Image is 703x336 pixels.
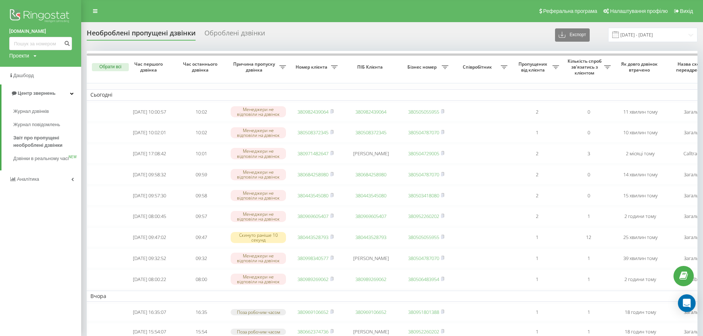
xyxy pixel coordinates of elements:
[231,127,286,138] div: Менеджери не відповіли на дзвінок
[297,309,328,315] a: 380969106652
[408,276,439,283] a: 380506483954
[175,165,227,184] td: 09:59
[341,144,400,163] td: [PERSON_NAME]
[355,129,386,136] a: 380508372345
[563,165,614,184] td: 0
[231,61,279,73] span: Причина пропуску дзвінка
[355,192,386,199] a: 380443545080
[614,228,666,247] td: 25 хвилин тому
[563,303,614,321] td: 1
[18,90,55,96] span: Центр звернень
[130,61,169,73] span: Час першого дзвінка
[124,207,175,226] td: [DATE] 08:00:45
[175,207,227,226] td: 09:57
[511,165,563,184] td: 2
[9,28,72,35] a: [DOMAIN_NAME]
[408,328,439,335] a: 380952260202
[231,329,286,335] div: Поза робочим часом
[9,37,72,50] input: Пошук за номером
[563,207,614,226] td: 1
[511,144,563,163] td: 2
[511,123,563,142] td: 1
[408,234,439,240] a: 380505055955
[404,64,442,70] span: Бізнес номер
[680,8,693,14] span: Вихід
[13,134,77,149] span: Звіт про пропущені необроблені дзвінки
[175,144,227,163] td: 10:01
[13,73,34,78] span: Дашборд
[543,8,597,14] span: Реферальна програма
[175,228,227,247] td: 09:47
[408,309,439,315] a: 380951801388
[563,186,614,205] td: 0
[614,303,666,321] td: 18 годин тому
[297,108,328,115] a: 380982439064
[614,165,666,184] td: 14 хвилин тому
[355,276,386,283] a: 380989269062
[566,58,604,76] span: Кількість спроб зв'язатись з клієнтом
[124,123,175,142] td: [DATE] 10:02:01
[231,274,286,285] div: Менеджери не відповіли на дзвінок
[341,249,400,268] td: [PERSON_NAME]
[614,102,666,122] td: 11 хвилин тому
[231,106,286,117] div: Менеджери не відповіли на дзвінок
[13,105,81,118] a: Журнал дзвінків
[297,213,328,219] a: 380969605407
[408,171,439,178] a: 380504787070
[555,28,590,42] button: Експорт
[13,152,81,165] a: Дзвінки в реальному часіNEW
[614,186,666,205] td: 15 хвилин тому
[124,228,175,247] td: [DATE] 09:47:02
[124,249,175,268] td: [DATE] 09:32:52
[297,328,328,335] a: 380662374736
[563,123,614,142] td: 0
[13,108,49,115] span: Журнал дзвінків
[124,102,175,122] td: [DATE] 10:00:57
[297,171,328,178] a: 380684258980
[231,232,286,243] div: Скинуто раніше 10 секунд
[175,102,227,122] td: 10:02
[614,249,666,268] td: 39 хвилин тому
[408,192,439,199] a: 380503418080
[175,123,227,142] td: 10:02
[408,255,439,261] a: 380504787070
[1,84,81,102] a: Центр звернень
[181,61,221,73] span: Час останнього дзвінка
[678,294,696,312] div: Open Intercom Messenger
[297,129,328,136] a: 380508372345
[456,64,501,70] span: Співробітник
[297,276,328,283] a: 380989269062
[408,213,439,219] a: 380952260202
[355,309,386,315] a: 380969106652
[231,253,286,264] div: Менеджери не відповіли на дзвінок
[408,150,439,157] a: 380504729005
[124,186,175,205] td: [DATE] 09:57:30
[9,7,72,26] img: Ringostat logo
[355,108,386,115] a: 380982439064
[348,64,394,70] span: ПІБ Клієнта
[124,270,175,289] td: [DATE] 08:00:22
[9,52,29,59] div: Проекти
[511,249,563,268] td: 1
[124,303,175,321] td: [DATE] 16:35:07
[13,155,69,162] span: Дзвінки в реальному часі
[297,150,328,157] a: 380971482647
[515,61,552,73] span: Пропущених від клієнта
[231,169,286,180] div: Менеджери не відповіли на дзвінок
[563,102,614,122] td: 0
[13,121,60,128] span: Журнал повідомлень
[231,148,286,159] div: Менеджери не відповіли на дзвінок
[293,64,331,70] span: Номер клієнта
[614,270,666,289] td: 2 години тому
[408,129,439,136] a: 380504787070
[511,270,563,289] td: 1
[297,192,328,199] a: 380443545080
[614,123,666,142] td: 10 хвилин тому
[355,213,386,219] a: 380969605407
[355,171,386,178] a: 380684258980
[511,186,563,205] td: 2
[620,61,660,73] span: Як довго дзвінок втрачено
[204,29,265,41] div: Оброблені дзвінки
[13,131,81,152] a: Звіт про пропущені необроблені дзвінки
[231,211,286,222] div: Менеджери не відповіли на дзвінок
